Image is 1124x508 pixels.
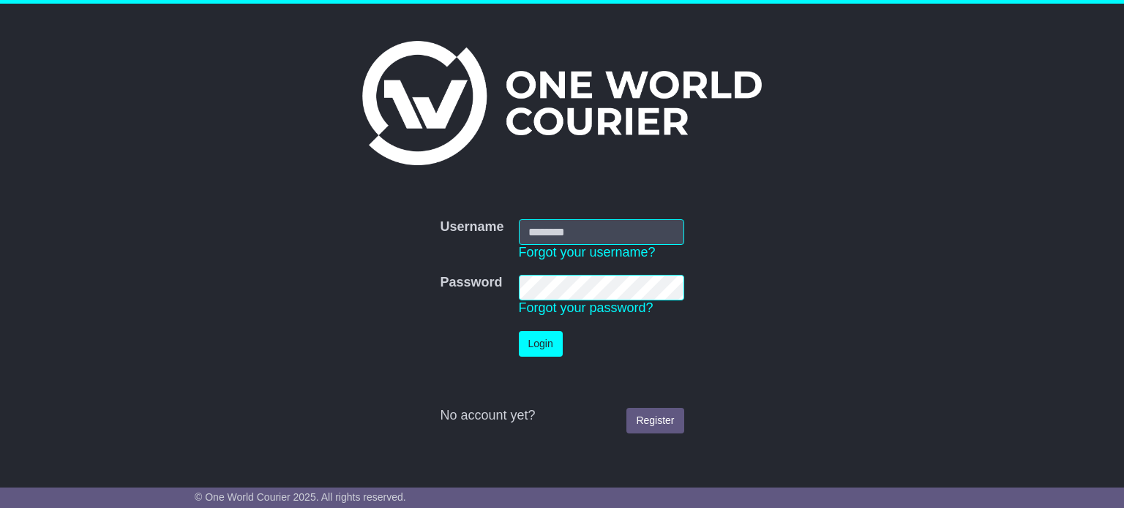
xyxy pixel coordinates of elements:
[519,245,656,259] a: Forgot your username?
[440,408,683,424] div: No account yet?
[519,300,653,315] a: Forgot your password?
[440,275,502,291] label: Password
[195,491,406,503] span: © One World Courier 2025. All rights reserved.
[519,331,563,357] button: Login
[362,41,762,165] img: One World
[440,219,503,235] label: Username
[626,408,683,433] a: Register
